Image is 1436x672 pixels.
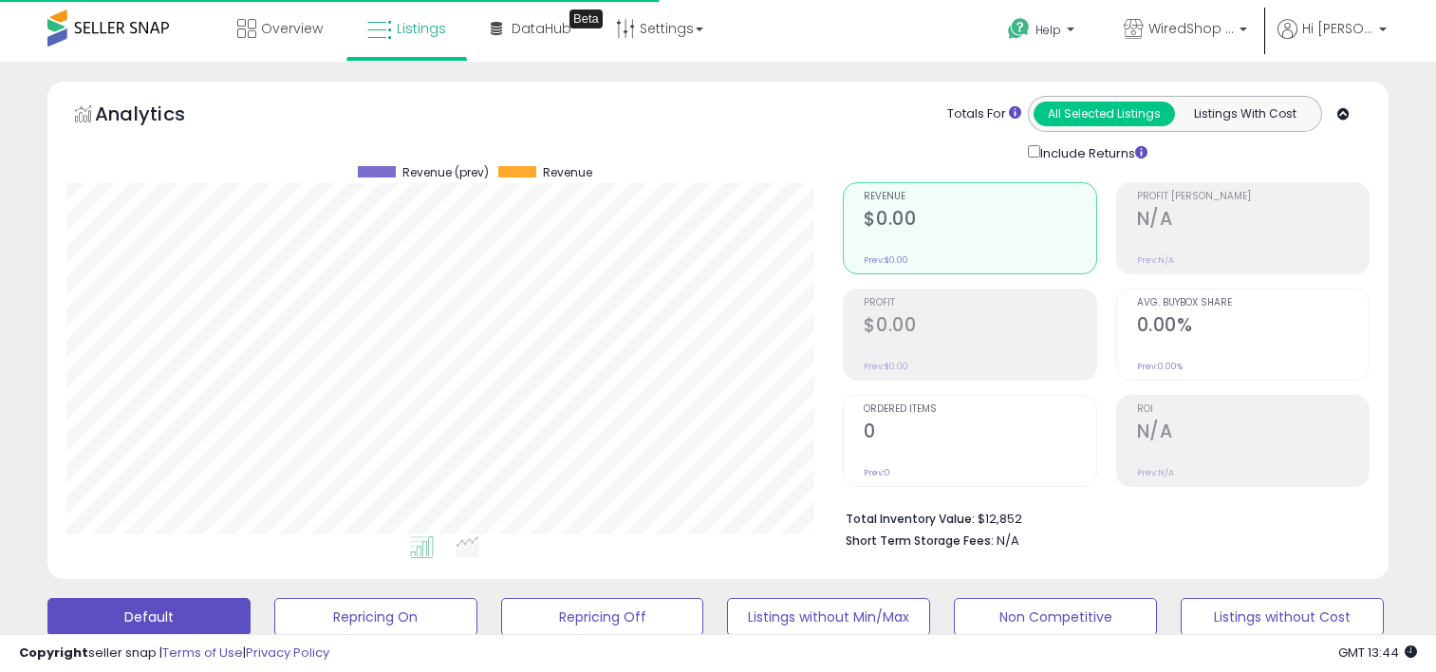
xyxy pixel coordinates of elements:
[95,101,222,132] h5: Analytics
[1174,102,1315,126] button: Listings With Cost
[1035,22,1061,38] span: Help
[1137,208,1369,233] h2: N/A
[954,598,1157,636] button: Non Competitive
[947,105,1021,123] div: Totals For
[997,532,1019,550] span: N/A
[846,532,994,549] b: Short Term Storage Fees:
[1338,644,1417,662] span: 2025-08-11 13:44 GMT
[1137,192,1369,202] span: Profit [PERSON_NAME]
[846,506,1355,529] li: $12,852
[846,511,975,527] b: Total Inventory Value:
[402,166,489,179] span: Revenue (prev)
[864,208,1095,233] h2: $0.00
[864,298,1095,308] span: Profit
[1137,404,1369,415] span: ROI
[1302,19,1373,38] span: Hi [PERSON_NAME]
[274,598,477,636] button: Repricing On
[501,598,704,636] button: Repricing Off
[19,644,329,663] div: seller snap | |
[864,420,1095,446] h2: 0
[864,254,908,266] small: Prev: $0.00
[1148,19,1234,38] span: WiredShop Direct
[261,19,323,38] span: Overview
[569,9,603,28] div: Tooltip anchor
[1277,19,1387,62] a: Hi [PERSON_NAME]
[1181,598,1384,636] button: Listings without Cost
[727,598,930,636] button: Listings without Min/Max
[1034,102,1175,126] button: All Selected Listings
[19,644,88,662] strong: Copyright
[162,644,243,662] a: Terms of Use
[993,3,1093,62] a: Help
[246,644,329,662] a: Privacy Policy
[1137,314,1369,340] h2: 0.00%
[864,361,908,372] small: Prev: $0.00
[1137,420,1369,446] h2: N/A
[397,19,446,38] span: Listings
[47,598,251,636] button: Default
[1137,298,1369,308] span: Avg. Buybox Share
[512,19,571,38] span: DataHub
[1137,254,1174,266] small: Prev: N/A
[543,166,592,179] span: Revenue
[1137,467,1174,478] small: Prev: N/A
[1014,141,1170,163] div: Include Returns
[864,404,1095,415] span: Ordered Items
[864,467,890,478] small: Prev: 0
[1137,361,1183,372] small: Prev: 0.00%
[864,314,1095,340] h2: $0.00
[864,192,1095,202] span: Revenue
[1007,17,1031,41] i: Get Help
